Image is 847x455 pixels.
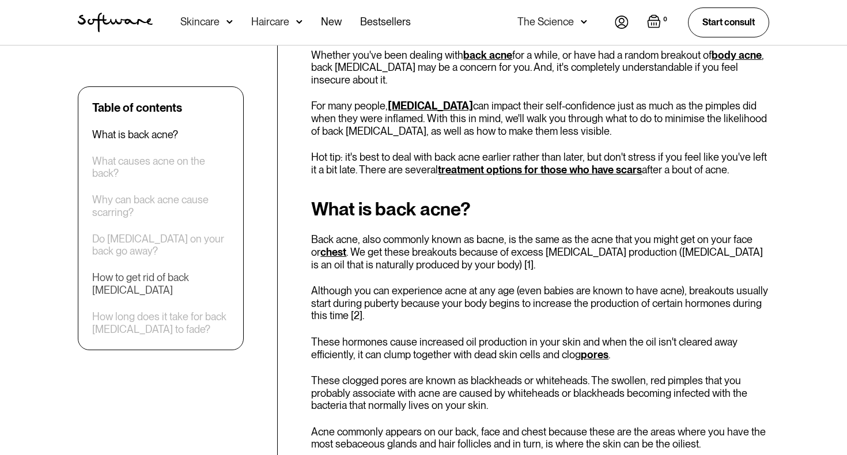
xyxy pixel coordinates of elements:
p: Whether you've been dealing with for a while, or have had a random breakout of , back [MEDICAL_DA... [311,49,769,86]
a: How long does it take for back [MEDICAL_DATA] to fade? [92,310,229,335]
div: The Science [517,16,574,28]
img: arrow down [226,16,233,28]
div: Skincare [180,16,220,28]
a: How to get rid of back [MEDICAL_DATA] [92,272,229,297]
img: arrow down [296,16,302,28]
p: Hot tip: it's best to deal with back acne earlier rather than later, but don't stress if you feel... [311,151,769,176]
a: home [78,13,153,32]
a: Start consult [688,7,769,37]
p: Although you can experience acne at any age (even babies are known to have acne), breakouts usual... [311,285,769,322]
a: What is back acne? [92,128,178,141]
a: chest [320,246,346,258]
p: Back acne, also commonly known as bacne, is the same as the acne that you might get on your face ... [311,233,769,271]
img: Software Logo [78,13,153,32]
a: Why can back acne cause scarring? [92,194,229,219]
a: back acne [463,49,512,61]
a: pores [581,348,608,361]
a: treatment options for those who have scars [438,164,642,176]
a: [MEDICAL_DATA] [388,100,473,112]
div: Haircare [251,16,289,28]
a: What causes acne on the back? [92,155,229,180]
a: Open empty cart [647,14,670,31]
p: Acne commonly appears on our back, face and chest because these are the areas where you have the ... [311,426,769,450]
div: Table of contents [92,101,182,115]
div: 0 [661,14,670,25]
h2: What is back acne? [311,199,769,219]
img: arrow down [581,16,587,28]
a: body acne [712,49,762,61]
p: For many people, can impact their self-confidence just as much as the pimples did when they were ... [311,100,769,137]
a: Do [MEDICAL_DATA] on your back go away? [92,233,229,257]
p: These hormones cause increased oil production in your skin and when the oil isn't cleared away ef... [311,336,769,361]
p: These clogged pores are known as blackheads or whiteheads. The swollen, red pimples that you prob... [311,374,769,412]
